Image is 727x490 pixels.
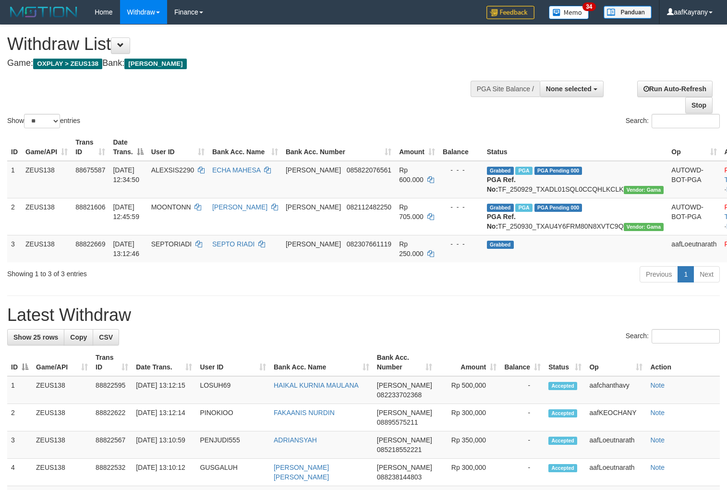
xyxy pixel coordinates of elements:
span: Copy 085218552221 to clipboard [377,446,422,453]
input: Search: [652,329,720,343]
span: PGA Pending [534,167,582,175]
div: - - - [443,202,479,212]
span: Copy 088238144803 to clipboard [377,473,422,481]
td: ZEUS138 [22,235,72,262]
span: PGA Pending [534,204,582,212]
span: Accepted [548,437,577,445]
a: Show 25 rows [7,329,64,345]
span: Vendor URL: https://trx31.1velocity.biz [624,186,664,194]
td: - [500,431,545,459]
span: Show 25 rows [13,333,58,341]
span: Copy 082233702368 to clipboard [377,391,422,399]
th: Date Trans.: activate to sort column descending [109,134,147,161]
span: [DATE] 12:45:59 [113,203,139,220]
td: ZEUS138 [32,431,92,459]
a: Note [650,409,665,416]
th: Action [646,349,720,376]
img: MOTION_logo.png [7,5,80,19]
span: [PERSON_NAME] [124,59,186,69]
span: OXPLAY > ZEUS138 [33,59,102,69]
div: - - - [443,165,479,175]
a: 1 [678,266,694,282]
td: Rp 300,000 [436,404,500,431]
td: 88822595 [92,376,132,404]
th: User ID: activate to sort column ascending [196,349,270,376]
b: PGA Ref. No: [487,176,516,193]
th: Status [483,134,668,161]
span: CSV [99,333,113,341]
span: [PERSON_NAME] [377,381,432,389]
span: Copy 08895575211 to clipboard [377,418,418,426]
td: TF_250930_TXAU4Y6FRM80N8XVTC9Q [483,198,668,235]
a: Note [650,436,665,444]
span: Accepted [548,382,577,390]
h1: Withdraw List [7,35,475,54]
th: Op: activate to sort column ascending [585,349,646,376]
span: Vendor URL: https://trx31.1velocity.biz [624,223,664,231]
td: 3 [7,235,22,262]
td: Rp 350,000 [436,431,500,459]
a: Next [693,266,720,282]
th: Bank Acc. Name: activate to sort column ascending [208,134,282,161]
th: ID [7,134,22,161]
span: Rp 600.000 [399,166,424,184]
td: aafLoeutnarath [667,235,720,262]
a: ADRIANSYAH [274,436,317,444]
span: Grabbed [487,167,514,175]
td: ZEUS138 [22,198,72,235]
td: TF_250929_TXADL01SQL0CCQHLKCLK [483,161,668,198]
span: Copy 082307661119 to clipboard [347,240,391,248]
span: 88675587 [75,166,105,174]
td: LOSUH69 [196,376,270,404]
th: Trans ID: activate to sort column ascending [72,134,109,161]
th: Bank Acc. Name: activate to sort column ascending [270,349,373,376]
h4: Game: Bank: [7,59,475,68]
td: [DATE] 13:12:15 [132,376,196,404]
th: Status: activate to sort column ascending [545,349,585,376]
span: [PERSON_NAME] [286,203,341,211]
th: Op: activate to sort column ascending [667,134,720,161]
a: Note [650,381,665,389]
a: Run Auto-Refresh [637,81,713,97]
th: Balance: activate to sort column ascending [500,349,545,376]
span: [PERSON_NAME] [286,166,341,174]
label: Show entries [7,114,80,128]
span: 34 [582,2,595,11]
button: None selected [540,81,604,97]
td: AUTOWD-BOT-PGA [667,198,720,235]
td: aafKEOCHANY [585,404,646,431]
td: 2 [7,198,22,235]
span: ALEXSIS2290 [151,166,194,174]
span: [DATE] 13:12:46 [113,240,139,257]
th: Date Trans.: activate to sort column ascending [132,349,196,376]
a: HAIKAL KURNIA MAULANA [274,381,359,389]
td: ZEUS138 [32,404,92,431]
a: ECHA MAHESA [212,166,260,174]
span: None selected [546,85,592,93]
td: ZEUS138 [32,376,92,404]
img: Feedback.jpg [486,6,534,19]
a: SEPTO RIADI [212,240,254,248]
td: - [500,404,545,431]
td: aafLoeutnarath [585,431,646,459]
span: Accepted [548,464,577,472]
h1: Latest Withdraw [7,306,720,325]
td: Rp 300,000 [436,459,500,486]
span: [DATE] 12:34:50 [113,166,139,184]
td: 3 [7,431,32,459]
th: Game/API: activate to sort column ascending [32,349,92,376]
th: Game/API: activate to sort column ascending [22,134,72,161]
input: Search: [652,114,720,128]
img: Button%20Memo.svg [549,6,589,19]
a: Previous [640,266,678,282]
span: [PERSON_NAME] [286,240,341,248]
a: [PERSON_NAME] [212,203,267,211]
td: AUTOWD-BOT-PGA [667,161,720,198]
span: Grabbed [487,241,514,249]
td: - [500,459,545,486]
span: 88822669 [75,240,105,248]
th: Bank Acc. Number: activate to sort column ascending [373,349,436,376]
span: MOONTONN [151,203,191,211]
span: Marked by aafpengsreynich [515,204,532,212]
td: 88822622 [92,404,132,431]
